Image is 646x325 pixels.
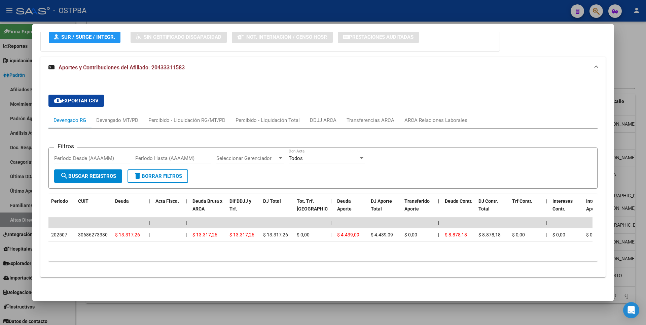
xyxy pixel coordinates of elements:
[60,173,116,179] span: Buscar Registros
[49,31,120,43] button: SUR / SURGE / INTEGR.
[476,194,509,224] datatable-header-cell: DJ Contr. Total
[512,232,525,237] span: $ 0,00
[334,194,368,224] datatable-header-cell: Deuda Aporte
[368,194,402,224] datatable-header-cell: DJ Aporte Total
[149,220,150,225] span: |
[59,64,185,71] span: Aportes y Contribuciones del Afiliado: 20433311583
[546,198,547,204] span: |
[438,198,439,204] span: |
[310,117,336,124] div: DDJJ ARCA
[153,194,183,224] datatable-header-cell: Acta Fisca.
[330,232,331,237] span: |
[75,194,112,224] datatable-header-cell: CUIT
[216,155,278,161] span: Seleccionar Gerenciador
[78,231,108,239] div: 30686273330
[294,194,328,224] datatable-header-cell: Tot. Trf. Bruto
[586,198,606,212] span: Intereses Aporte
[146,194,153,224] datatable-header-cell: |
[404,232,417,237] span: $ 0,00
[229,198,251,212] span: Dif DDJJ y Trf.
[232,31,333,43] button: Not. Internacion / Censo Hosp.
[227,194,260,224] datatable-header-cell: Dif DDJJ y Trf.
[155,198,179,204] span: Acta Fisca.
[338,31,419,43] button: Prestaciones Auditadas
[512,198,532,204] span: Trf Contr.
[54,169,122,183] button: Buscar Registros
[371,198,392,212] span: DJ Aporte Total
[144,34,221,40] span: Sin Certificado Discapacidad
[149,232,150,237] span: |
[115,232,140,237] span: $ 13.317,26
[402,194,435,224] datatable-header-cell: Transferido Aporte
[51,232,67,237] span: 202507
[263,198,281,204] span: DJ Total
[297,232,310,237] span: $ 0,00
[61,34,115,40] span: SUR / SURGE / INTEGR.
[543,194,550,224] datatable-header-cell: |
[134,172,142,180] mat-icon: delete
[96,117,138,124] div: Devengado MT/PD
[349,34,414,40] span: Prestaciones Auditadas
[445,198,472,204] span: Deuda Contr.
[546,232,547,237] span: |
[623,302,639,318] div: Open Intercom Messenger
[60,172,68,180] mat-icon: search
[347,117,394,124] div: Transferencias ARCA
[337,232,359,237] span: $ 4.439,09
[186,232,187,237] span: |
[438,220,439,225] span: |
[51,198,68,204] span: Período
[53,117,86,124] div: Devengado RG
[478,232,501,237] span: $ 8.878,18
[330,220,332,225] span: |
[260,194,294,224] datatable-header-cell: DJ Total
[131,31,227,43] button: Sin Certificado Discapacidad
[54,96,62,104] mat-icon: cloud_download
[229,232,254,237] span: $ 13.317,26
[404,198,430,212] span: Transferido Aporte
[48,95,104,107] button: Exportar CSV
[552,232,565,237] span: $ 0,00
[40,57,606,78] mat-expansion-panel-header: Aportes y Contribuciones del Afiliado: 20433311583
[186,198,187,204] span: |
[54,142,77,150] h3: Filtros
[550,194,583,224] datatable-header-cell: Intereses Contr.
[438,232,439,237] span: |
[263,232,288,237] span: $ 13.317,26
[371,232,393,237] span: $ 4.439,09
[186,220,187,225] span: |
[115,198,129,204] span: Deuda
[297,198,343,212] span: Tot. Trf. [GEOGRAPHIC_DATA]
[48,194,75,224] datatable-header-cell: Período
[192,232,217,237] span: $ 13.317,26
[328,194,334,224] datatable-header-cell: |
[148,117,225,124] div: Percibido - Liquidación RG/MT/PD
[478,198,498,212] span: DJ Contr. Total
[246,34,327,40] span: Not. Internacion / Censo Hosp.
[78,198,88,204] span: CUIT
[337,198,352,212] span: Deuda Aporte
[404,117,467,124] div: ARCA Relaciones Laborales
[236,117,300,124] div: Percibido - Liquidación Total
[40,78,606,277] div: Aportes y Contribuciones del Afiliado: 20433311583
[149,198,150,204] span: |
[586,232,599,237] span: $ 0,00
[330,198,332,204] span: |
[552,198,573,212] span: Intereses Contr.
[435,194,442,224] datatable-header-cell: |
[134,173,182,179] span: Borrar Filtros
[183,194,190,224] datatable-header-cell: |
[442,194,476,224] datatable-header-cell: Deuda Contr.
[112,194,146,224] datatable-header-cell: Deuda
[190,194,227,224] datatable-header-cell: Deuda Bruta x ARCA
[192,198,222,212] span: Deuda Bruta x ARCA
[445,232,467,237] span: $ 8.878,18
[509,194,543,224] datatable-header-cell: Trf Contr.
[54,98,99,104] span: Exportar CSV
[128,169,188,183] button: Borrar Filtros
[289,155,303,161] span: Todos
[583,194,617,224] datatable-header-cell: Intereses Aporte
[546,220,547,225] span: |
